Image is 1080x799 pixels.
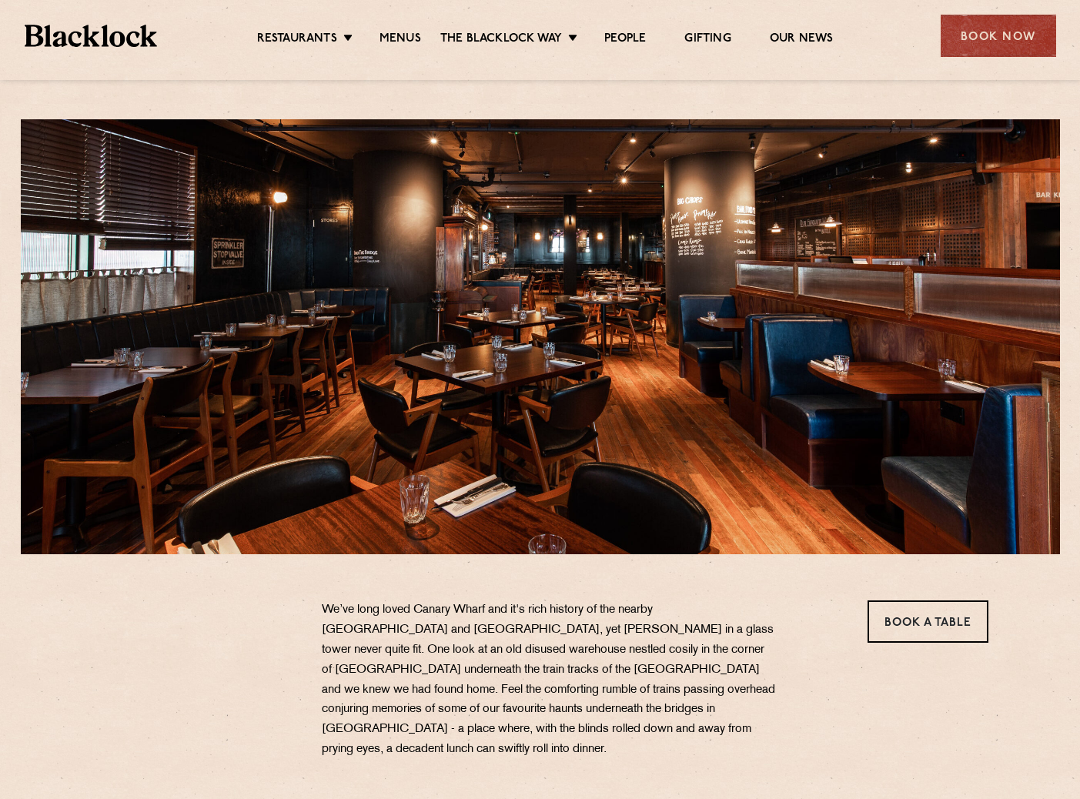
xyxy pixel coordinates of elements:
a: People [604,32,646,48]
img: svg%3E [92,600,265,716]
a: Menus [380,32,421,48]
a: Restaurants [257,32,337,48]
p: We’ve long loved Canary Wharf and it's rich history of the nearby [GEOGRAPHIC_DATA] and [GEOGRAPH... [322,600,776,760]
a: The Blacklock Way [440,32,562,48]
a: Our News [770,32,834,48]
img: BL_Textured_Logo-footer-cropped.svg [25,25,158,47]
div: Book Now [941,15,1056,57]
a: Gifting [684,32,731,48]
a: Book a Table [868,600,988,643]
